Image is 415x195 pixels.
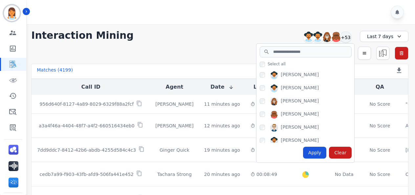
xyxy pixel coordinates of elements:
div: 00:08:49 [251,171,277,178]
div: 19 minutes ago [204,147,240,153]
button: Call ID [81,83,100,91]
button: Date [210,83,234,91]
p: cedb7a99-f903-43fb-afd9-506fa441e452 [40,171,134,178]
div: 12 minutes ago [204,122,240,129]
div: Matches ( 4199 ) [37,67,73,76]
div: 00:02:18 [251,122,277,129]
div: Apply [303,147,327,159]
p: a3a4f46a-4404-48f7-a4f2-660516434eb0 [39,122,135,129]
div: No Score [370,171,390,178]
div: [PERSON_NAME] [155,101,193,107]
span: Select all [268,61,286,67]
div: Last 7 days [360,31,408,42]
div: Tachara Strong [155,171,193,178]
button: Agent [166,83,184,91]
button: QA [376,83,384,91]
div: 11 minutes ago [204,101,240,107]
div: [PERSON_NAME] [281,137,319,145]
div: [PERSON_NAME] [281,97,319,105]
div: Ginger Quick [155,147,193,153]
div: No Score [370,147,390,153]
div: [PERSON_NAME] [281,71,319,79]
div: No Data [334,171,354,178]
div: [PERSON_NAME] [281,84,319,92]
h1: Interaction Mining [31,30,134,41]
p: 956d640f-8127-4a89-8029-6329f88a2fcf [39,101,134,107]
p: 7dd9ddc7-8412-42b6-abdb-4255d584c4c3 [37,147,136,153]
div: 00:03:00 [251,147,277,153]
div: [PERSON_NAME] [281,111,319,119]
div: [PERSON_NAME] [281,124,319,132]
div: +53 [340,32,351,43]
div: No Score [370,101,390,107]
div: 20 minutes ago [204,171,240,178]
div: Clear [329,147,352,159]
img: Bordered avatar [4,5,20,21]
button: Length [253,83,274,91]
div: No Score [370,122,390,129]
div: [PERSON_NAME] [155,122,193,129]
div: 00:00:46 [251,101,277,107]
